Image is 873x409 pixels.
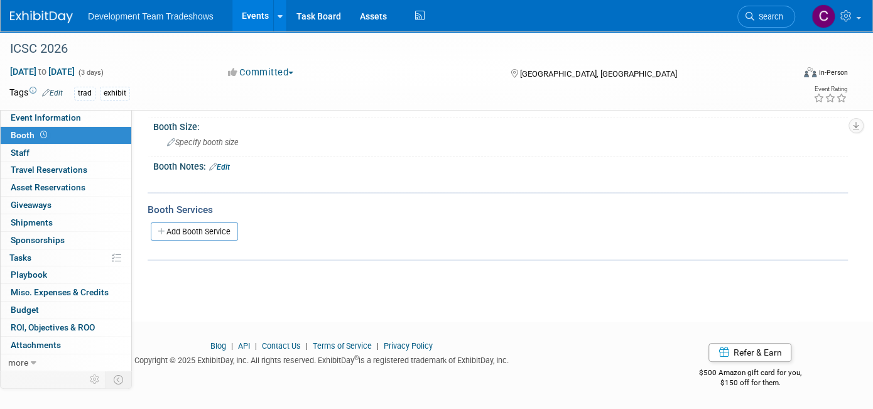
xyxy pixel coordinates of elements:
span: Attachments [11,340,61,350]
a: Booth [1,127,131,144]
a: Privacy Policy [384,341,433,351]
a: Budget [1,302,131,319]
span: to [36,67,48,77]
button: Committed [224,66,298,79]
span: [DATE] [DATE] [9,66,75,77]
a: API [238,341,250,351]
a: Sponsorships [1,232,131,249]
div: $150 off for them. [653,378,848,388]
span: Shipments [11,217,53,227]
div: $500 Amazon gift card for you, [653,359,848,388]
div: trad [74,87,95,100]
a: Search [737,6,795,28]
a: Asset Reservations [1,179,131,196]
span: (3 days) [77,68,104,77]
span: [GEOGRAPHIC_DATA], [GEOGRAPHIC_DATA] [520,69,677,79]
span: | [374,341,382,351]
span: Development Team Tradeshows [88,11,214,21]
a: ROI, Objectives & ROO [1,319,131,336]
td: Tags [9,86,63,101]
a: Refer & Earn [708,343,791,362]
a: more [1,354,131,371]
span: Sponsorships [11,235,65,245]
a: Blog [210,341,226,351]
span: more [8,357,28,368]
div: In-Person [818,68,848,77]
a: Edit [209,163,230,172]
a: Terms of Service [313,341,372,351]
div: exhibit [100,87,130,100]
img: Format-Inperson.png [804,67,816,77]
img: ExhibitDay [10,11,73,23]
sup: ® [354,354,359,361]
span: Staff [11,148,30,158]
span: Booth not reserved yet [38,130,50,139]
div: Booth Services [148,203,848,217]
span: Event Information [11,112,81,123]
span: Asset Reservations [11,182,85,192]
span: | [252,341,260,351]
a: Staff [1,145,131,161]
span: Specify booth size [167,138,239,147]
span: Booth [11,130,50,140]
a: Add Booth Service [151,222,238,241]
a: Contact Us [262,341,301,351]
div: Event Rating [813,86,847,92]
span: | [228,341,236,351]
span: Budget [11,305,39,315]
td: Personalize Event Tab Strip [84,371,106,388]
a: Giveaways [1,197,131,214]
span: Travel Reservations [11,165,87,175]
div: Booth Size: [153,117,848,133]
span: Giveaways [11,200,52,210]
div: Booth Notes: [153,157,848,173]
div: Event Format [724,65,849,84]
a: Playbook [1,266,131,283]
td: Toggle Event Tabs [106,371,132,388]
a: Travel Reservations [1,161,131,178]
div: ICSC 2026 [6,38,776,60]
span: Search [754,12,783,21]
span: Playbook [11,270,47,280]
a: Misc. Expenses & Credits [1,284,131,301]
a: Event Information [1,109,131,126]
span: ROI, Objectives & ROO [11,322,95,332]
span: | [303,341,311,351]
a: Tasks [1,249,131,266]
span: Misc. Expenses & Credits [11,287,109,297]
a: Shipments [1,214,131,231]
div: Copyright © 2025 ExhibitDay, Inc. All rights reserved. ExhibitDay is a registered trademark of Ex... [9,352,634,366]
img: Courtney Perkins [811,4,835,28]
a: Edit [42,89,63,97]
span: Tasks [9,253,31,263]
a: Attachments [1,337,131,354]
